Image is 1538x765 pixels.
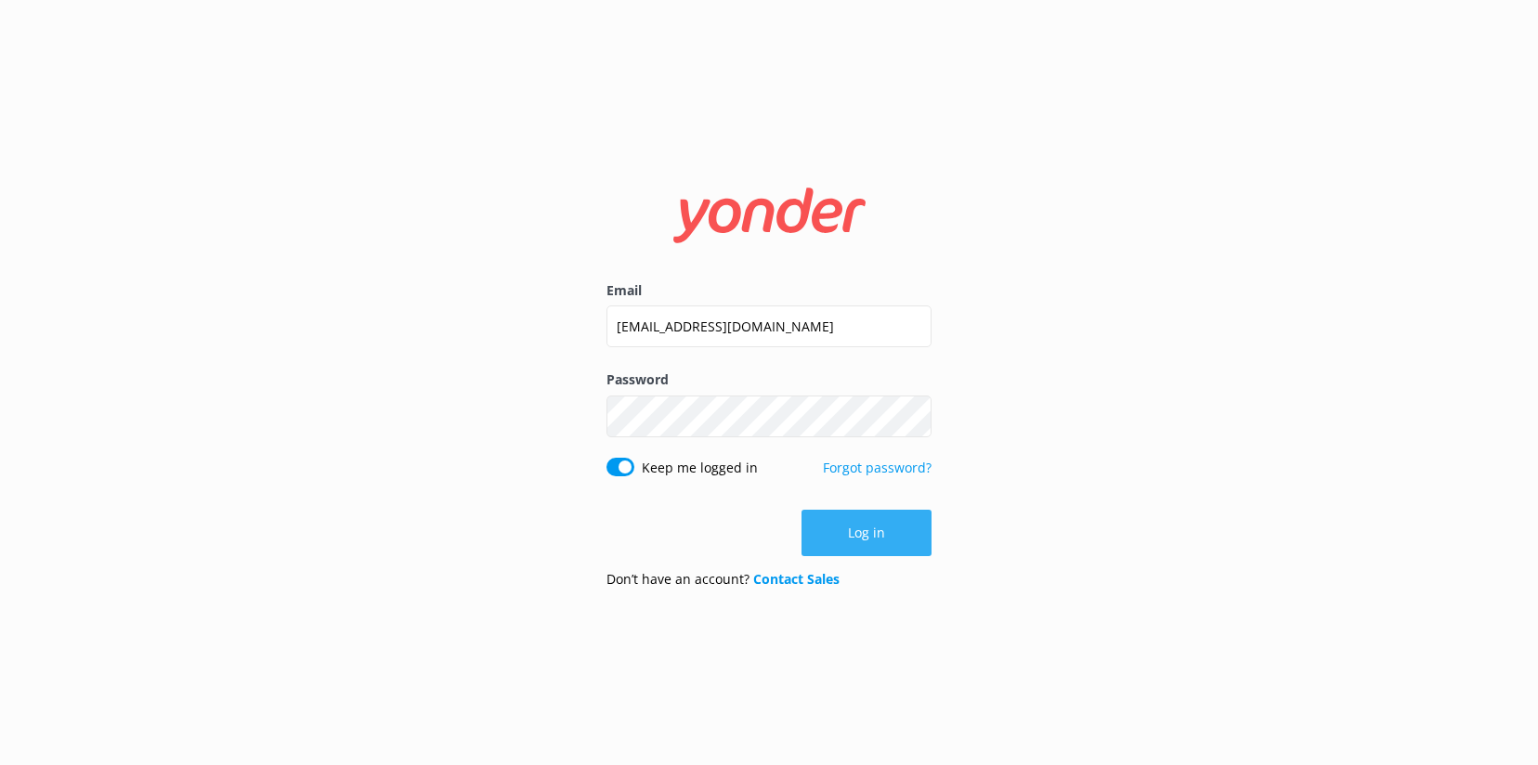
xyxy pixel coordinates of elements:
label: Password [606,370,932,390]
button: Log in [802,510,932,556]
input: user@emailaddress.com [606,305,932,347]
a: Contact Sales [753,570,840,588]
button: Show password [894,397,932,434]
p: Don’t have an account? [606,569,840,590]
label: Keep me logged in [642,458,758,478]
a: Forgot password? [823,459,932,476]
label: Email [606,280,932,301]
